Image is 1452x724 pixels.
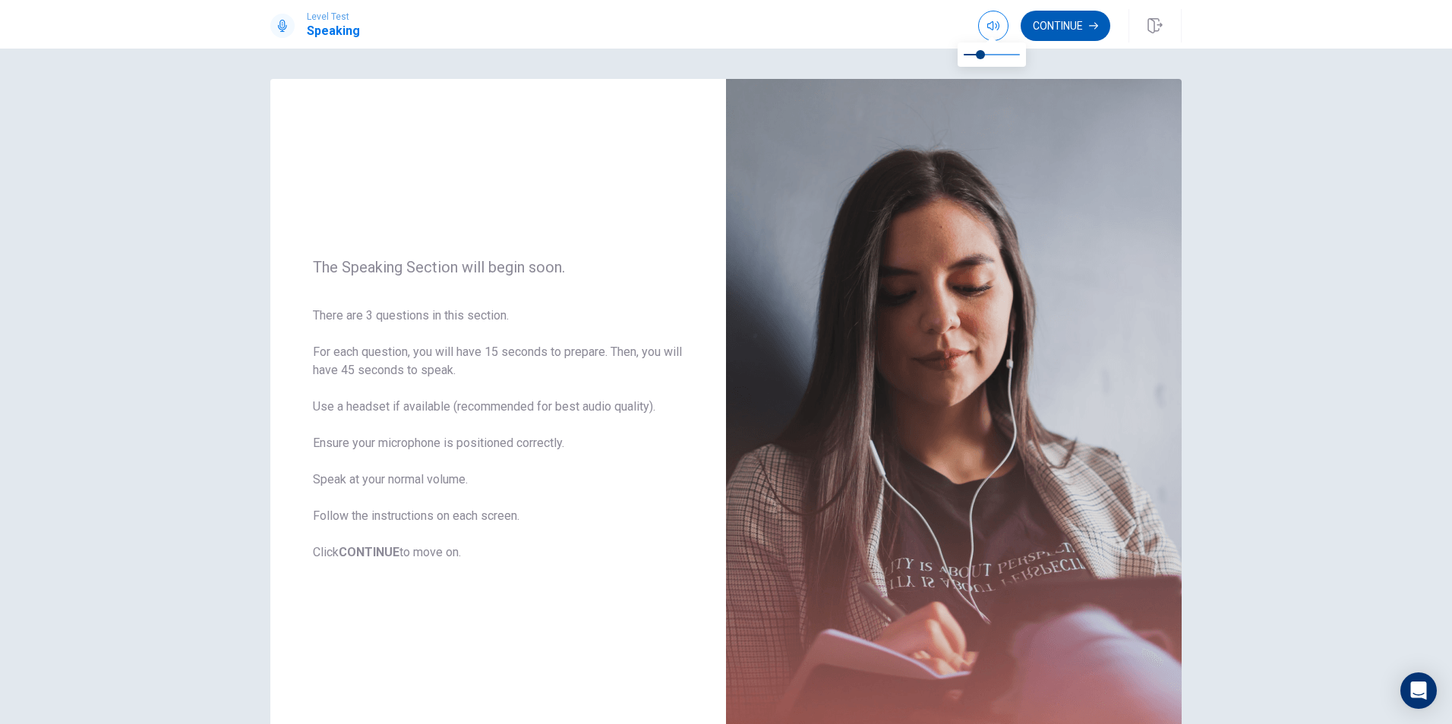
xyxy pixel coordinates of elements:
b: CONTINUE [339,545,399,559]
span: There are 3 questions in this section. For each question, you will have 15 seconds to prepare. Th... [313,307,683,562]
span: Level Test [307,11,360,22]
span: The Speaking Section will begin soon. [313,258,683,276]
button: Continue [1021,11,1110,41]
h1: Speaking [307,22,360,40]
div: Open Intercom Messenger [1400,672,1437,709]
